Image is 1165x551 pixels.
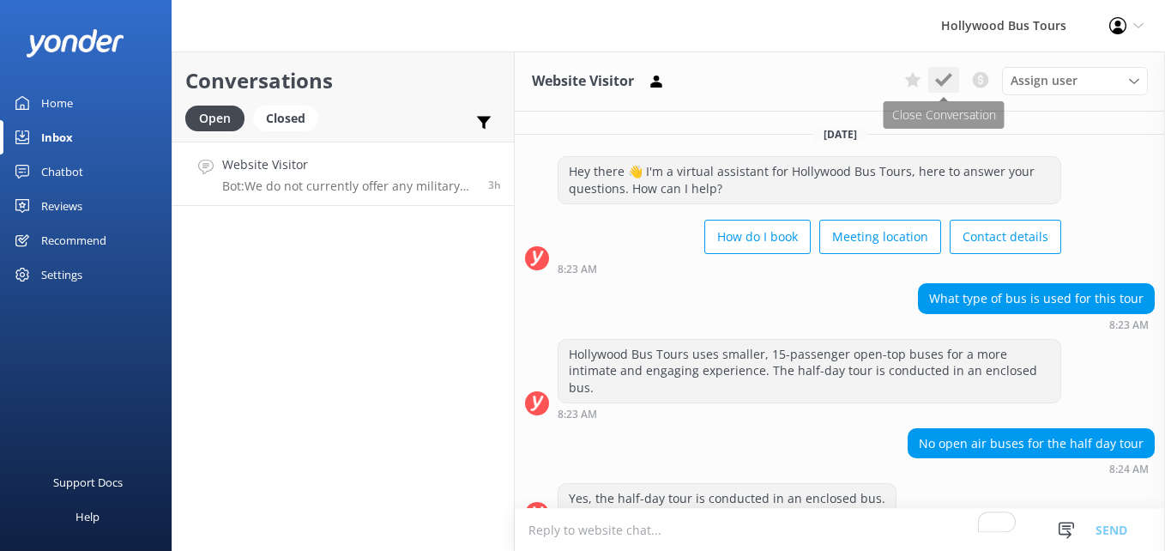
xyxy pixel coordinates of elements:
[488,178,501,192] span: Sep 24 2025 09:00am (UTC -07:00) America/Tijuana
[558,409,597,420] strong: 8:23 AM
[253,108,327,127] a: Closed
[41,86,73,120] div: Home
[813,127,867,142] span: [DATE]
[1002,67,1148,94] div: Assign User
[558,408,1061,420] div: Sep 24 2025 08:23am (UTC -07:00) America/Tijuana
[908,463,1155,475] div: Sep 24 2025 08:24am (UTC -07:00) America/Tijuana
[558,264,597,275] strong: 8:23 AM
[222,155,475,174] h4: Website Visitor
[222,179,475,194] p: Bot: We do not currently offer any military discounts.
[185,64,501,97] h2: Conversations
[918,318,1155,330] div: Sep 24 2025 08:23am (UTC -07:00) America/Tijuana
[558,157,1060,203] div: Hey there 👋 I'm a virtual assistant for Hollywood Bus Tours, here to answer your questions. How c...
[1109,320,1149,330] strong: 8:23 AM
[1011,71,1077,90] span: Assign user
[558,484,896,513] div: Yes, the half-day tour is conducted in an enclosed bus.
[558,263,1061,275] div: Sep 24 2025 08:23am (UTC -07:00) America/Tijuana
[41,120,73,154] div: Inbox
[558,340,1060,403] div: Hollywood Bus Tours uses smaller, 15-passenger open-top buses for a more intimate and engaging ex...
[185,108,253,127] a: Open
[53,465,123,500] div: Support Docs
[41,189,82,223] div: Reviews
[185,106,244,131] div: Open
[26,29,124,58] img: yonder-white-logo.png
[1109,464,1149,475] strong: 8:24 AM
[75,500,100,534] div: Help
[819,220,941,254] button: Meeting location
[532,70,634,93] h3: Website Visitor
[515,509,1165,551] textarea: To enrich screen reader interactions, please activate Accessibility in Grammarly extension settings
[950,220,1061,254] button: Contact details
[41,257,82,292] div: Settings
[253,106,318,131] div: Closed
[41,154,83,189] div: Chatbot
[41,223,106,257] div: Recommend
[919,284,1154,313] div: What type of bus is used for this tour
[908,429,1154,458] div: No open air buses for the half day tour
[704,220,811,254] button: How do I book
[172,142,514,206] a: Website VisitorBot:We do not currently offer any military discounts.3h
